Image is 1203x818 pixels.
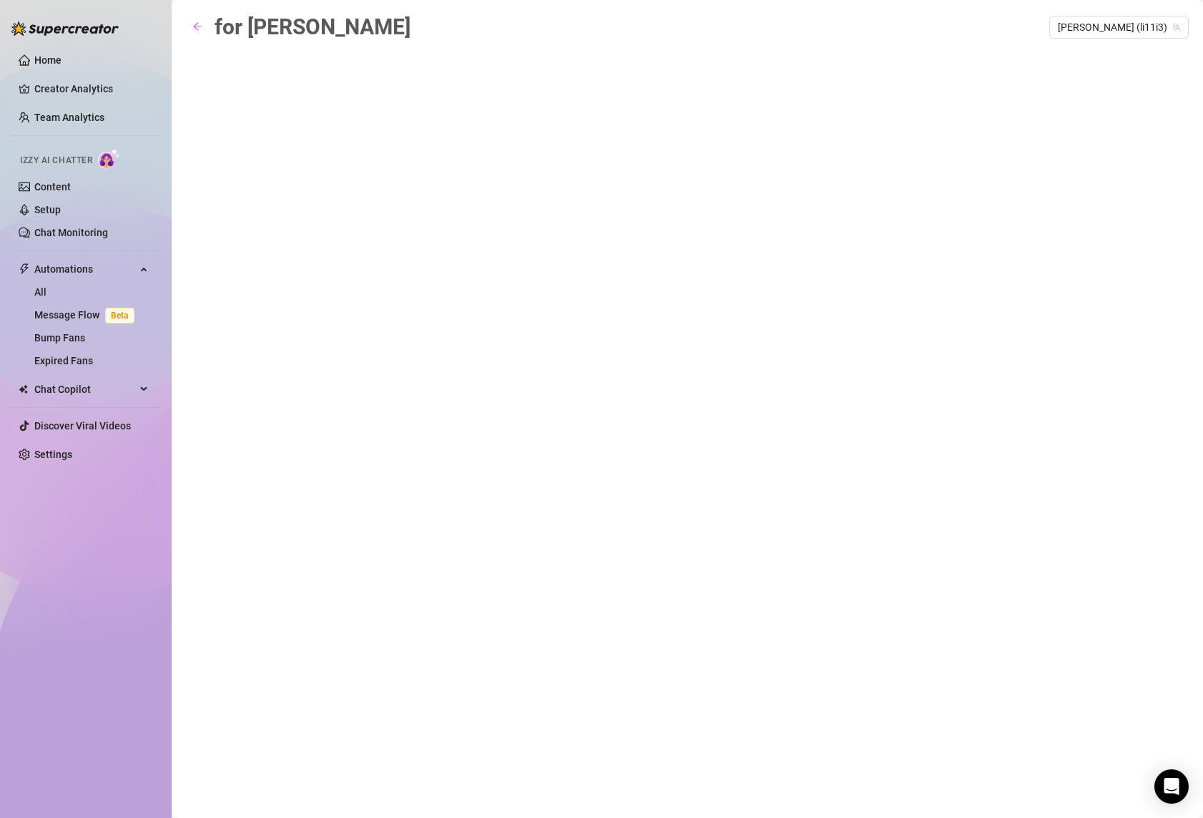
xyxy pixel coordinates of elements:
span: Chat Copilot [34,378,136,401]
a: All [34,286,46,298]
span: Izzy AI Chatter [20,154,92,167]
img: Chat Copilot [19,384,28,394]
span: Lillie (li11i3) [1058,16,1180,38]
a: Team Analytics [34,112,104,123]
span: Automations [34,258,136,281]
span: arrow-left [192,21,202,31]
a: Chat Monitoring [34,227,108,238]
span: thunderbolt [19,263,30,275]
span: Beta [105,308,134,323]
a: Home [34,54,62,66]
img: logo-BBDzfeDw.svg [11,21,119,36]
a: Message FlowBeta [34,309,140,321]
span: for [PERSON_NAME] [215,14,411,39]
a: Bump Fans [34,332,85,344]
a: Expired Fans [34,355,93,366]
a: Content [34,181,71,193]
img: AI Chatter [98,148,120,169]
span: team [1172,23,1181,31]
a: Discover Viral Videos [34,420,131,432]
a: Creator Analytics [34,77,149,100]
a: Settings [34,449,72,460]
a: Setup [34,204,61,215]
div: Open Intercom Messenger [1154,769,1189,804]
